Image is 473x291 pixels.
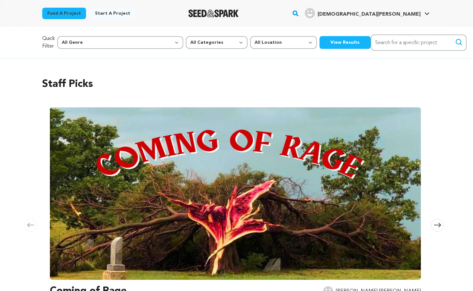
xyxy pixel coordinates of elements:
span: [DEMOGRAPHIC_DATA][PERSON_NAME] [318,12,421,17]
img: user.png [305,8,315,18]
a: Start a project [90,8,135,19]
a: Christian A.'s Profile [304,7,431,18]
h2: Staff Picks [42,77,431,92]
img: Seed&Spark Logo Dark Mode [188,10,239,17]
button: View Results [319,36,371,49]
input: Search for a specific project [371,34,467,51]
p: Quick Filter [42,35,55,50]
img: Coming of Rage image [50,107,421,280]
a: Fund a project [42,8,86,19]
div: Christian A.'s Profile [305,8,421,18]
span: Christian A.'s Profile [304,7,431,20]
a: Seed&Spark Homepage [188,10,239,17]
